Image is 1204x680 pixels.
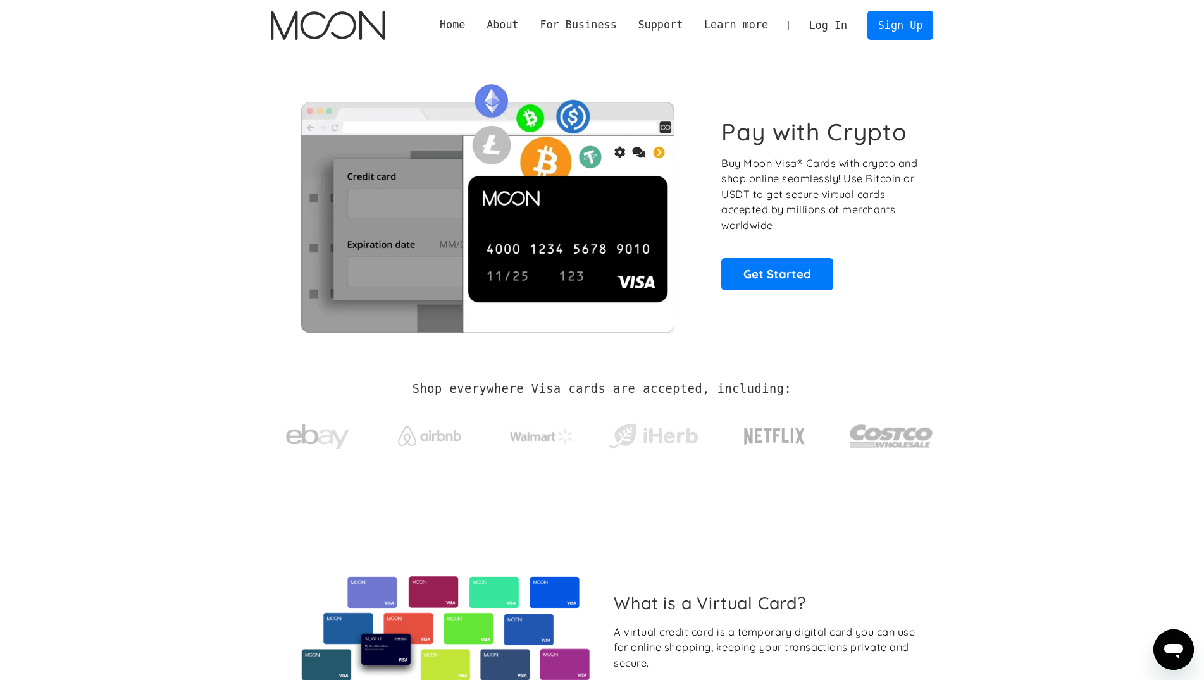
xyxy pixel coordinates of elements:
a: Log In [798,11,858,39]
a: iHerb [606,407,700,459]
img: ebay [286,417,349,457]
div: A virtual credit card is a temporary digital card you can use for online shopping, keeping your t... [614,624,923,671]
h1: Pay with Crypto [721,118,907,146]
div: About [476,17,529,33]
a: Netflix [718,408,831,459]
img: Walmart [510,429,573,444]
iframe: Button to launch messaging window [1153,629,1194,670]
div: Learn more [693,17,779,33]
a: Sign Up [867,11,933,39]
h2: What is a Virtual Card? [614,593,923,613]
div: For Business [540,17,616,33]
a: Costco [849,400,934,466]
img: Moon Cards let you spend your crypto anywhere Visa is accepted. [271,75,704,332]
div: For Business [530,17,628,33]
h2: Shop everywhere Visa cards are accepted, including: [413,382,791,396]
div: Support [638,17,683,33]
a: Get Started [721,258,833,290]
p: Buy Moon Visa® Cards with crypto and shop online seamlessly! Use Bitcoin or USDT to get secure vi... [721,156,919,233]
img: Airbnb [398,426,461,446]
div: About [487,17,519,33]
div: Learn more [704,17,768,33]
div: Support [628,17,693,33]
a: ebay [271,404,365,463]
a: Airbnb [382,414,476,452]
img: iHerb [606,420,700,453]
img: Moon Logo [271,11,385,40]
a: Home [429,17,476,33]
a: home [271,11,385,40]
img: Netflix [743,421,806,452]
img: Costco [849,412,934,460]
a: Walmart [494,416,588,450]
